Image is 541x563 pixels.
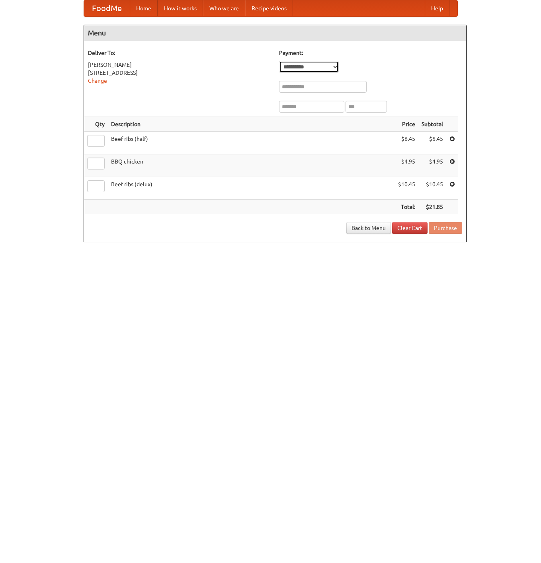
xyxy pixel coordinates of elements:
td: $6.45 [418,132,446,154]
a: Who we are [203,0,245,16]
th: Qty [84,117,108,132]
div: [STREET_ADDRESS] [88,69,271,77]
a: Back to Menu [346,222,391,234]
a: Recipe videos [245,0,293,16]
div: [PERSON_NAME] [88,61,271,69]
td: $4.95 [395,154,418,177]
a: Clear Cart [392,222,428,234]
th: Subtotal [418,117,446,132]
th: $21.85 [418,200,446,214]
th: Description [108,117,395,132]
h5: Deliver To: [88,49,271,57]
td: $4.95 [418,154,446,177]
a: Change [88,78,107,84]
td: Beef ribs (delux) [108,177,395,200]
td: BBQ chicken [108,154,395,177]
h5: Payment: [279,49,462,57]
th: Price [395,117,418,132]
button: Purchase [429,222,462,234]
td: $6.45 [395,132,418,154]
th: Total: [395,200,418,214]
h4: Menu [84,25,466,41]
a: How it works [158,0,203,16]
a: Help [425,0,449,16]
a: FoodMe [84,0,130,16]
td: $10.45 [395,177,418,200]
td: $10.45 [418,177,446,200]
td: Beef ribs (half) [108,132,395,154]
a: Home [130,0,158,16]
